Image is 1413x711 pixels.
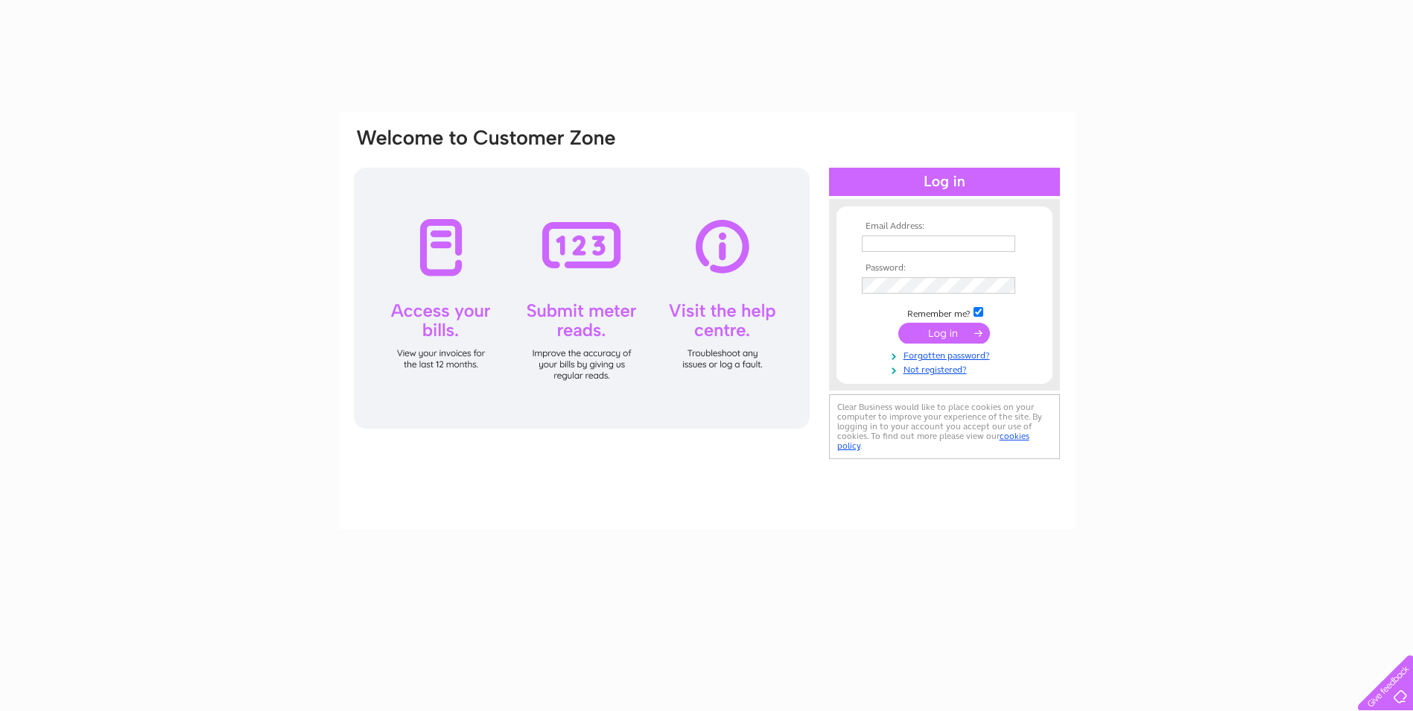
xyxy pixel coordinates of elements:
[862,361,1031,376] a: Not registered?
[858,305,1031,320] td: Remember me?
[862,347,1031,361] a: Forgotten password?
[837,431,1029,451] a: cookies policy
[858,263,1031,274] th: Password:
[829,394,1060,459] div: Clear Business would like to place cookies on your computer to improve your experience of the sit...
[858,221,1031,232] th: Email Address:
[898,323,990,344] input: Submit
